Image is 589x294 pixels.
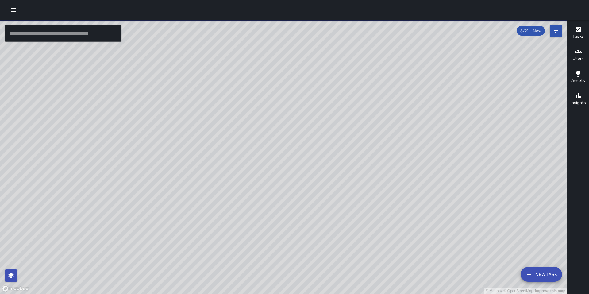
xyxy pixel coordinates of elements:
button: Insights [567,88,589,110]
button: Users [567,44,589,66]
button: Filters [550,25,562,37]
button: Tasks [567,22,589,44]
button: New Task [521,267,562,282]
h6: Assets [571,77,585,84]
span: 8/21 — Now [517,28,545,33]
button: Assets [567,66,589,88]
h6: Insights [570,99,586,106]
h6: Tasks [572,33,584,40]
h6: Users [572,55,584,62]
